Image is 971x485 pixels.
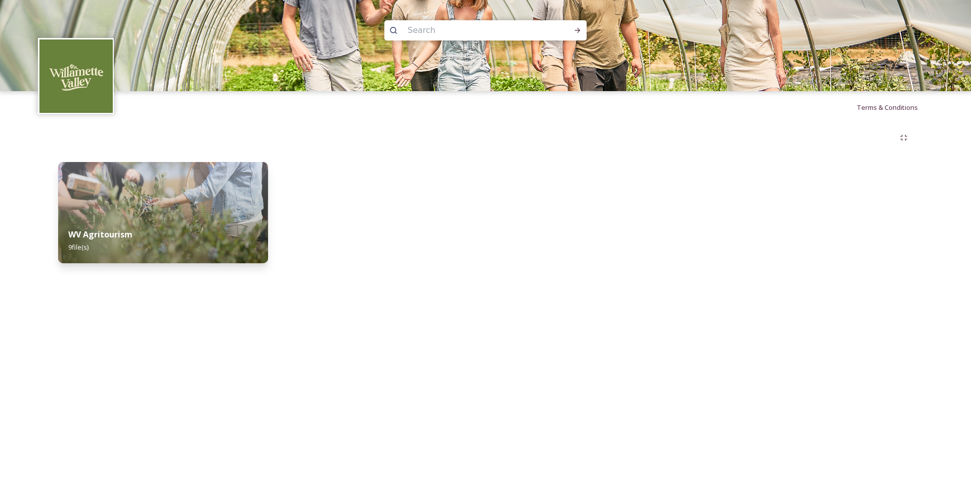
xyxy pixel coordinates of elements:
[58,162,268,263] img: 728f46ae-cdeb-47b1-a560-8f6157a8aa24.jpg
[857,101,933,113] a: Terms & Conditions
[39,39,113,113] img: images.png
[857,103,918,112] span: Terms & Conditions
[68,242,89,252] span: 9 file(s)
[403,19,541,42] input: Search
[68,229,133,240] strong: WV Agritourism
